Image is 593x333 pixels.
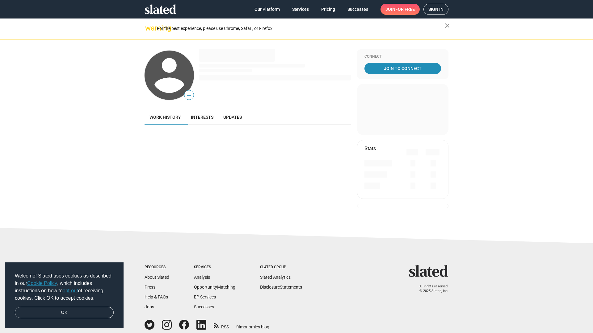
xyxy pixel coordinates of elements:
[287,4,314,15] a: Services
[194,304,214,309] a: Successes
[27,281,57,286] a: Cookie Policy
[347,4,368,15] span: Successes
[236,324,244,329] span: film
[260,275,291,280] a: Slated Analytics
[194,275,210,280] a: Analysis
[145,294,168,299] a: Help & FAQs
[145,275,169,280] a: About Slated
[366,63,440,74] span: Join To Connect
[364,54,441,59] div: Connect
[186,110,218,125] a: Interests
[444,22,451,29] mat-icon: close
[145,24,153,32] mat-icon: warning
[381,4,420,15] a: Joinfor free
[191,115,213,120] span: Interests
[145,265,169,270] div: Resources
[254,4,280,15] span: Our Platform
[214,320,229,330] a: RSS
[343,4,373,15] a: Successes
[236,319,269,330] a: filmonomics blog
[63,288,78,293] a: opt-out
[364,145,376,152] mat-card-title: Stats
[194,285,235,290] a: OpportunityMatching
[145,304,154,309] a: Jobs
[321,4,335,15] span: Pricing
[395,4,415,15] span: for free
[157,24,445,33] div: For the best experience, please use Chrome, Safari, or Firefox.
[145,285,155,290] a: Press
[218,110,247,125] a: Updates
[423,4,448,15] a: Sign in
[260,265,302,270] div: Slated Group
[15,307,114,319] a: dismiss cookie message
[149,115,181,120] span: Work history
[385,4,415,15] span: Join
[194,294,216,299] a: EP Services
[413,284,448,293] p: All rights reserved. © 2025 Slated, Inc.
[194,265,235,270] div: Services
[184,91,194,99] span: —
[292,4,309,15] span: Services
[260,285,302,290] a: DisclosureStatements
[364,63,441,74] a: Join To Connect
[316,4,340,15] a: Pricing
[145,110,186,125] a: Work history
[223,115,242,120] span: Updates
[250,4,285,15] a: Our Platform
[5,262,124,328] div: cookieconsent
[15,272,114,302] span: Welcome! Slated uses cookies as described in our , which includes instructions on how to of recei...
[428,4,444,14] span: Sign in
